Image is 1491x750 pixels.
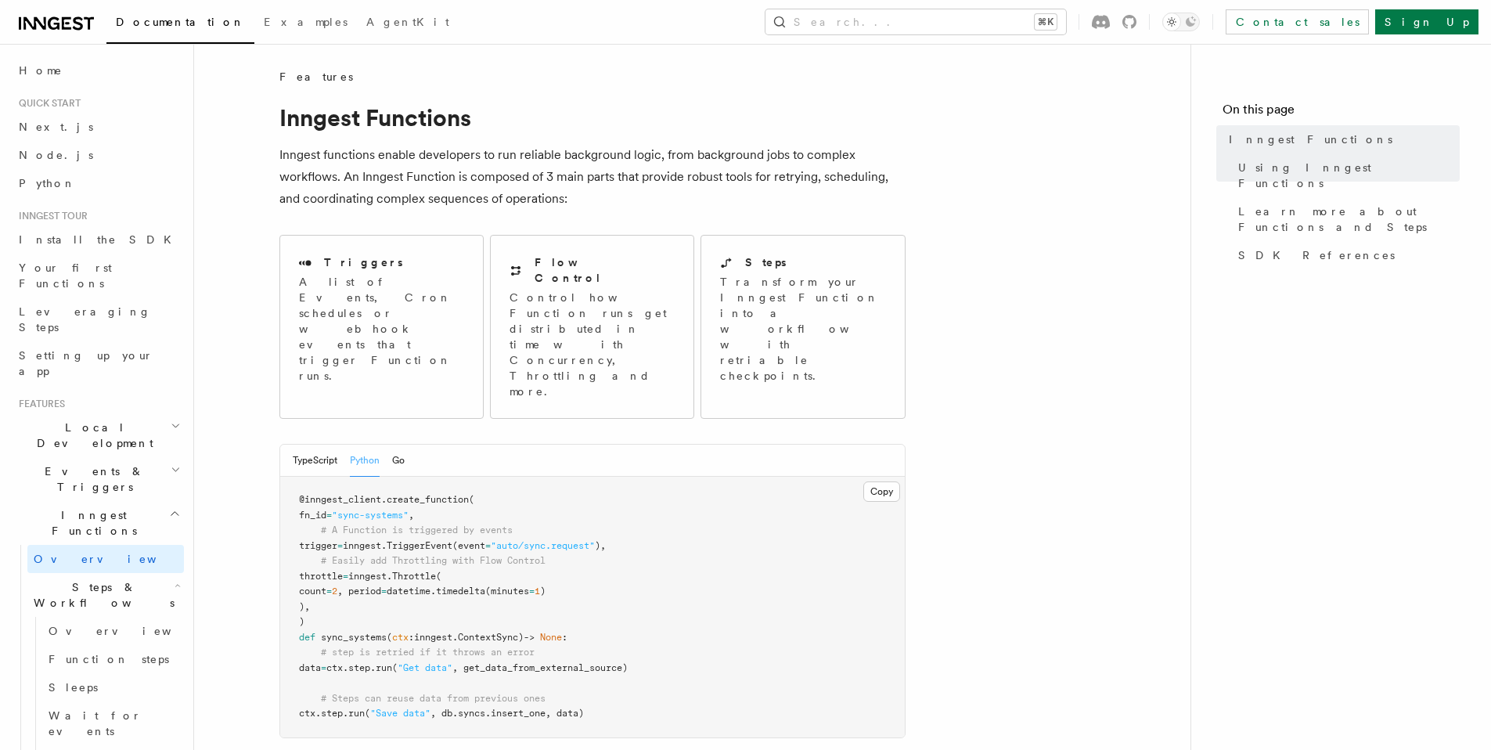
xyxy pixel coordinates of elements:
button: TypeScript [293,445,337,477]
span: ), [595,540,606,551]
a: Home [13,56,184,85]
span: Home [19,63,63,78]
span: ctx [326,662,343,673]
span: 2 [332,586,337,597]
span: SDK References [1238,247,1395,263]
span: . [315,708,321,719]
span: run [376,662,392,673]
span: . [343,662,348,673]
span: sync_systems [321,632,387,643]
h2: Steps [745,254,787,270]
span: Wait for events [49,709,142,737]
span: ) [299,616,304,627]
span: "Get data" [398,662,452,673]
h1: Inngest Functions [279,103,906,132]
p: A list of Events, Cron schedules or webhook events that trigger Function runs. [299,274,464,384]
button: Python [350,445,380,477]
span: Overview [49,625,210,637]
span: Node.js [19,149,93,161]
a: AgentKit [357,5,459,42]
span: Sleeps [49,681,98,694]
span: = [337,540,343,551]
span: ( [387,632,392,643]
span: Documentation [116,16,245,28]
a: Leveraging Steps [13,297,184,341]
span: "auto/sync.request" [491,540,595,551]
span: , period [337,586,381,597]
a: Function steps [42,645,184,673]
a: Overview [42,617,184,645]
span: = [326,510,332,521]
span: ctx [392,632,409,643]
span: # A Function is triggered by events [321,525,513,535]
a: Sign Up [1375,9,1478,34]
span: Steps & Workflows [27,579,175,611]
span: = [381,586,387,597]
span: Setting up your app [19,349,153,377]
span: . [452,632,458,643]
p: Inngest functions enable developers to run reliable background logic, from background jobs to com... [279,144,906,210]
span: ( [365,708,370,719]
span: @inngest_client [299,494,381,505]
span: = [321,662,326,673]
button: Search...⌘K [765,9,1066,34]
span: Throttle [392,571,436,582]
span: ContextSync) [458,632,524,643]
a: Your first Functions [13,254,184,297]
a: SDK References [1232,241,1460,269]
button: Inngest Functions [13,501,184,545]
h2: Triggers [324,254,403,270]
a: Flow ControlControl how Function runs get distributed in time with Concurrency, Throttling and more. [490,235,694,419]
a: Inngest Functions [1223,125,1460,153]
span: Using Inngest Functions [1238,160,1460,191]
span: . [343,708,348,719]
span: Quick start [13,97,81,110]
span: : [409,632,414,643]
h2: Flow Control [535,254,675,286]
a: Contact sales [1226,9,1369,34]
button: Local Development [13,413,184,457]
span: # Steps can reuse data from previous ones [321,693,546,704]
button: Steps & Workflows [27,573,184,617]
span: inngest. [343,540,387,551]
a: Sleeps [42,673,184,701]
span: Local Development [13,420,171,451]
a: Install the SDK [13,225,184,254]
span: ( [469,494,474,505]
a: Overview [27,545,184,573]
span: step [321,708,343,719]
span: (event [452,540,485,551]
span: None [540,632,562,643]
span: datetime. [387,586,436,597]
span: = [326,586,332,597]
a: Python [13,169,184,197]
a: Examples [254,5,357,42]
span: . [381,494,387,505]
span: ( [436,571,441,582]
span: TriggerEvent [387,540,452,551]
a: StepsTransform your Inngest Function into a workflow with retriable checkpoints. [700,235,905,419]
span: fn_id [299,510,326,521]
span: Inngest Functions [1229,132,1392,147]
span: Features [279,69,353,85]
span: = [343,571,348,582]
span: Function steps [49,653,169,665]
span: timedelta [436,586,485,597]
span: Overview [34,553,195,565]
span: run [348,708,365,719]
span: "Save data" [370,708,430,719]
a: Setting up your app [13,341,184,385]
span: AgentKit [366,16,449,28]
span: create_function [387,494,469,505]
a: Documentation [106,5,254,44]
span: Install the SDK [19,233,181,246]
span: step [348,662,370,673]
span: inngest [414,632,452,643]
span: ctx [299,708,315,719]
span: inngest. [348,571,392,582]
span: , db.syncs.insert_one, data) [430,708,584,719]
span: Python [19,177,76,189]
span: Your first Functions [19,261,112,290]
span: , get_data_from_external_source) [452,662,628,673]
button: Go [392,445,405,477]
